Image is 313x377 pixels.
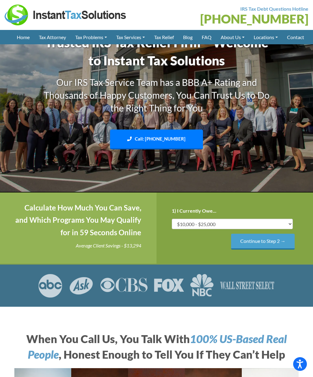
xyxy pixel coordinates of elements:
[15,202,141,239] h4: Calculate How Much You Can Save, and Which Programs You May Qualify for in 59 Seconds Online
[38,274,63,298] img: ABC
[154,274,184,298] img: FOX
[200,12,308,26] a: [PHONE_NUMBER]
[172,208,216,214] label: 1) I Currently Owe...
[69,274,94,298] img: ASK
[179,30,197,44] a: Blog
[39,34,274,70] h1: Trusted IRS Tax Relief Firm – Welcome to Instant Tax Solutions
[14,331,299,362] h2: When You Call Us, You Talk With , Honest Enough to Tell You If They Can’t Help
[249,30,282,44] a: Locations
[76,243,141,248] i: Average Client Savings - $13,294
[12,30,34,44] a: Home
[282,30,309,44] a: Contact
[216,30,249,44] a: About Us
[39,76,274,114] h3: Our IRS Tax Service Team has a BBB A+ Rating and Thousands of Happy Customers, You Can Trust Us t...
[190,274,214,298] img: NBC
[28,332,287,361] i: 100% US-Based Real People
[197,30,216,44] a: FAQ
[100,274,148,298] img: CBS
[5,11,127,17] a: Instant Tax Solutions Logo
[231,234,295,249] input: Continue to Step 2 →
[220,274,275,298] img: Wall Street Select
[149,30,179,44] a: Tax Relief
[112,30,149,44] a: Tax Services
[110,130,203,149] a: Call: [PHONE_NUMBER]
[5,5,127,25] img: Instant Tax Solutions Logo
[71,30,112,44] a: Tax Problems
[34,30,71,44] a: Tax Attorney
[240,6,308,12] strong: IRS Tax Debt Questions Hotline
